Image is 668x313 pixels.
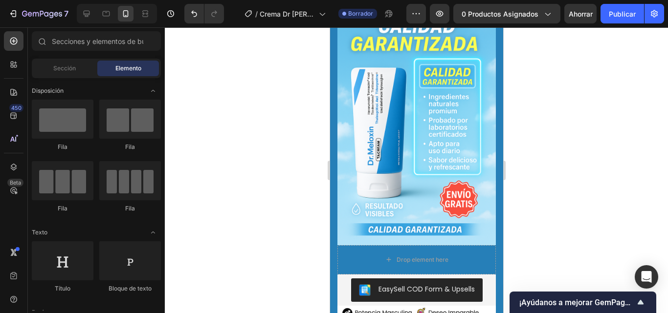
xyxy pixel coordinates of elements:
[145,225,161,240] span: Abrir palanca
[32,31,161,51] input: Secciones y elementos de búsqueda
[453,4,560,23] button: 0 productos asignados
[184,4,224,23] div: Deshacer/Rehacer
[260,10,313,28] font: Crema Dr [PERSON_NAME]
[519,298,635,307] font: ¡Ayúdanos a mejorar GemPages!
[58,143,67,150] font: Fila
[11,104,22,111] font: 450
[569,10,593,18] font: Ahorrar
[609,10,636,18] font: Publicar
[348,10,373,17] font: Borrador
[330,27,503,313] iframe: Área de diseño
[601,4,644,23] button: Publicar
[635,265,658,289] div: Abrir Intercom Messenger
[125,143,135,150] font: Fila
[64,9,68,19] font: 7
[32,87,64,94] font: Disposición
[55,285,70,292] font: Título
[58,205,67,212] font: Fila
[125,205,135,212] font: Fila
[255,10,258,18] font: /
[564,4,597,23] button: Ahorrar
[115,64,141,72] font: Elemento
[109,285,152,292] font: Bloque de texto
[53,64,76,72] font: Sección
[145,83,161,99] span: Abrir palanca
[4,4,73,23] button: 7
[462,10,538,18] font: 0 productos asignados
[10,179,21,186] font: Beta
[519,296,646,308] button: Mostrar encuesta - ¡Ayúdanos a mejorar GemPages!
[32,229,47,236] font: Texto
